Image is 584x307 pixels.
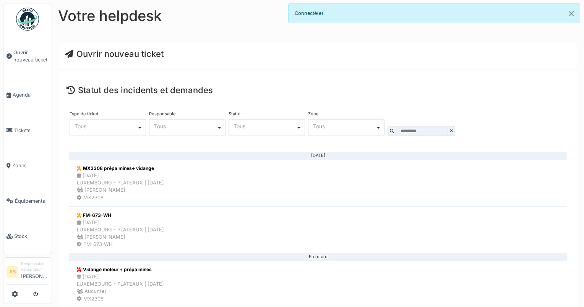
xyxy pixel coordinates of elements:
span: Tickets [14,127,49,134]
div: [DATE] LUXEMBOURG - PLATEAUX | [DATE] [PERSON_NAME] [77,219,164,241]
div: Tous [75,124,137,128]
img: Badge_color-CXgf-gQk.svg [16,8,39,31]
div: [DATE] LUXEMBOURG - PLATEAUX | [DATE] Aucun(e) [77,273,164,295]
a: AS Responsable demandeur[PERSON_NAME] [6,261,49,285]
a: MX2308 prépa mines+ vidange [DATE]LUXEMBOURG - PLATEAUX | [DATE] [PERSON_NAME] MX2308 [69,160,567,207]
label: Type de ticket [70,112,99,116]
a: Ouvrir nouveau ticket [3,35,52,78]
span: Équipements [15,197,49,205]
div: Tous [234,124,296,128]
li: AS [6,266,18,278]
div: MX2308 [77,194,164,201]
a: Équipements [3,183,52,218]
a: Stock [3,218,52,254]
div: Vidange moteur + prépa mines [77,266,164,273]
a: Tickets [3,113,52,148]
div: Tous [313,124,375,128]
div: Connecté(e). [288,3,580,23]
span: Zones [12,162,49,169]
div: MX2308 [77,295,164,302]
label: Statut [229,112,241,116]
div: MX2308 prépa mines+ vidange [77,165,164,172]
a: Agenda [3,78,52,113]
a: Ouvrir nouveau ticket [65,49,164,59]
span: Ouvrir nouveau ticket [13,49,49,63]
span: Agenda [13,91,49,99]
div: FM-673-WH [77,241,164,248]
span: Stock [14,233,49,240]
label: Zone [308,112,319,116]
div: FM-673-WH [77,212,164,219]
div: En retard [75,257,561,257]
div: [DATE] LUXEMBOURG - PLATEAUX | [DATE] [PERSON_NAME] [77,172,164,194]
div: Responsable demandeur [21,261,49,273]
a: FM-673-WH [DATE]LUXEMBOURG - PLATEAUX | [DATE] [PERSON_NAME] FM-673-WH [69,207,567,254]
button: Close [563,3,580,24]
label: Responsable [149,112,176,116]
li: [PERSON_NAME] [21,261,49,283]
h4: Statut des incidents et demandes [67,85,569,95]
a: Zones [3,148,52,183]
div: Tous [154,124,216,128]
